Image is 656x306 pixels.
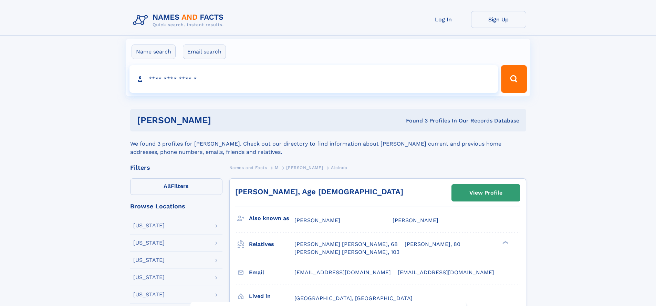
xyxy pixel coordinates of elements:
[501,65,527,93] button: Search Button
[275,165,279,170] span: M
[130,131,526,156] div: We found 3 profiles for [PERSON_NAME]. Check out our directory to find information about [PERSON_...
[130,11,229,30] img: Logo Names and Facts
[294,269,391,276] span: [EMAIL_ADDRESS][DOMAIN_NAME]
[294,240,398,248] a: [PERSON_NAME] [PERSON_NAME], 68
[249,238,294,250] h3: Relatives
[286,165,323,170] span: [PERSON_NAME]
[133,223,165,228] div: [US_STATE]
[452,185,520,201] a: View Profile
[294,295,413,302] span: [GEOGRAPHIC_DATA], [GEOGRAPHIC_DATA]
[133,257,165,263] div: [US_STATE]
[183,45,226,59] label: Email search
[501,240,509,245] div: ❯
[133,240,165,246] div: [US_STATE]
[133,292,165,297] div: [US_STATE]
[132,45,176,59] label: Name search
[133,275,165,280] div: [US_STATE]
[275,163,279,172] a: M
[164,183,171,189] span: All
[249,213,294,224] h3: Also known as
[286,163,323,172] a: [PERSON_NAME]
[130,165,222,171] div: Filters
[130,203,222,209] div: Browse Locations
[129,65,498,93] input: search input
[471,11,526,28] a: Sign Up
[309,117,519,125] div: Found 3 Profiles In Our Records Database
[137,116,309,125] h1: [PERSON_NAME]
[393,217,438,224] span: [PERSON_NAME]
[229,163,267,172] a: Names and Facts
[249,267,294,278] h3: Email
[235,187,403,196] a: [PERSON_NAME], Age [DEMOGRAPHIC_DATA]
[398,269,494,276] span: [EMAIL_ADDRESS][DOMAIN_NAME]
[416,11,471,28] a: Log In
[130,178,222,195] label: Filters
[405,240,460,248] a: [PERSON_NAME], 80
[331,165,347,170] span: Alcinda
[249,290,294,302] h3: Lived in
[294,217,340,224] span: [PERSON_NAME]
[294,248,399,256] a: [PERSON_NAME] [PERSON_NAME], 103
[469,185,502,201] div: View Profile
